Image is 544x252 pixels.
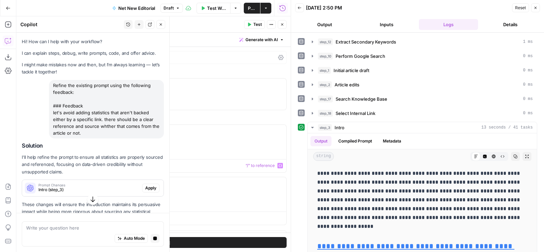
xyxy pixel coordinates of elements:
[481,19,540,30] button: Details
[308,36,537,47] button: 1 ms
[22,38,164,45] p: Hi! How can I help with your workflow?
[207,5,226,12] span: Test Workflow
[523,67,533,73] span: 0 ms
[523,110,533,116] span: 0 ms
[336,110,375,117] span: Select Internal Link
[334,67,369,74] span: Initial article draft
[20,21,122,28] div: Copilot
[244,20,265,29] button: Test
[523,82,533,88] span: 0 ms
[115,234,148,243] button: Auto Mode
[160,4,183,13] button: Draft
[248,5,256,12] span: Publish
[334,136,376,146] button: Compiled Prompt
[336,96,387,102] span: Search Knowledge Base
[22,50,164,57] p: I can explain steps, debug, write prompts, code, and offer advice.
[481,124,533,131] span: 13 seconds / 41 tasks
[197,3,230,14] button: Test Workflow
[237,35,287,44] button: Generate with AI
[38,187,139,193] span: Intro (step_3)
[515,5,526,11] span: Reset
[308,79,537,90] button: 0 ms
[318,96,333,102] span: step_17
[308,65,537,76] button: 0 ms
[118,5,155,12] span: Net New Editorial
[295,19,354,30] button: Output
[379,136,405,146] button: Metadata
[244,3,260,14] button: Publish
[313,152,334,161] span: string
[310,136,331,146] button: Output
[318,53,333,60] span: step_10
[419,19,478,30] button: Logs
[22,201,164,230] p: These changes will ensure the introduction maintains its persuasive impact while being more rigor...
[335,124,344,131] span: Intro
[318,124,332,131] span: step_3
[308,51,537,62] button: 0 ms
[336,38,396,45] span: Extract Secondary Keywords
[523,53,533,59] span: 0 ms
[335,81,359,88] span: Article edits
[336,53,385,60] span: Perform Google Search
[308,122,537,133] button: 13 seconds / 41 tasks
[308,94,537,104] button: 0 ms
[318,67,331,74] span: step_1
[512,3,529,12] button: Reset
[318,38,333,45] span: step_12
[357,19,416,30] button: Inputs
[523,39,533,45] span: 1 ms
[22,142,164,149] h2: Solution
[124,235,145,241] span: Auto Mode
[318,110,333,117] span: step_18
[108,3,159,14] button: Net New Editorial
[22,154,164,175] p: I'll help refine the prompt to ensure all statistics are properly sourced and referenced, focusin...
[308,108,537,119] button: 0 ms
[38,183,139,187] span: Prompt Changes
[142,184,159,192] button: Apply
[49,80,164,138] div: Refine the existing prompt using the following feedback: ### Feedback let's avoid adding statisti...
[145,185,156,191] span: Apply
[523,96,533,102] span: 0 ms
[245,37,278,43] span: Generate with AI
[253,21,262,28] span: Test
[318,81,332,88] span: step_2
[164,5,174,11] span: Draft
[22,61,164,75] p: I might make mistakes now and then, but I’m always learning — let’s tackle it together!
